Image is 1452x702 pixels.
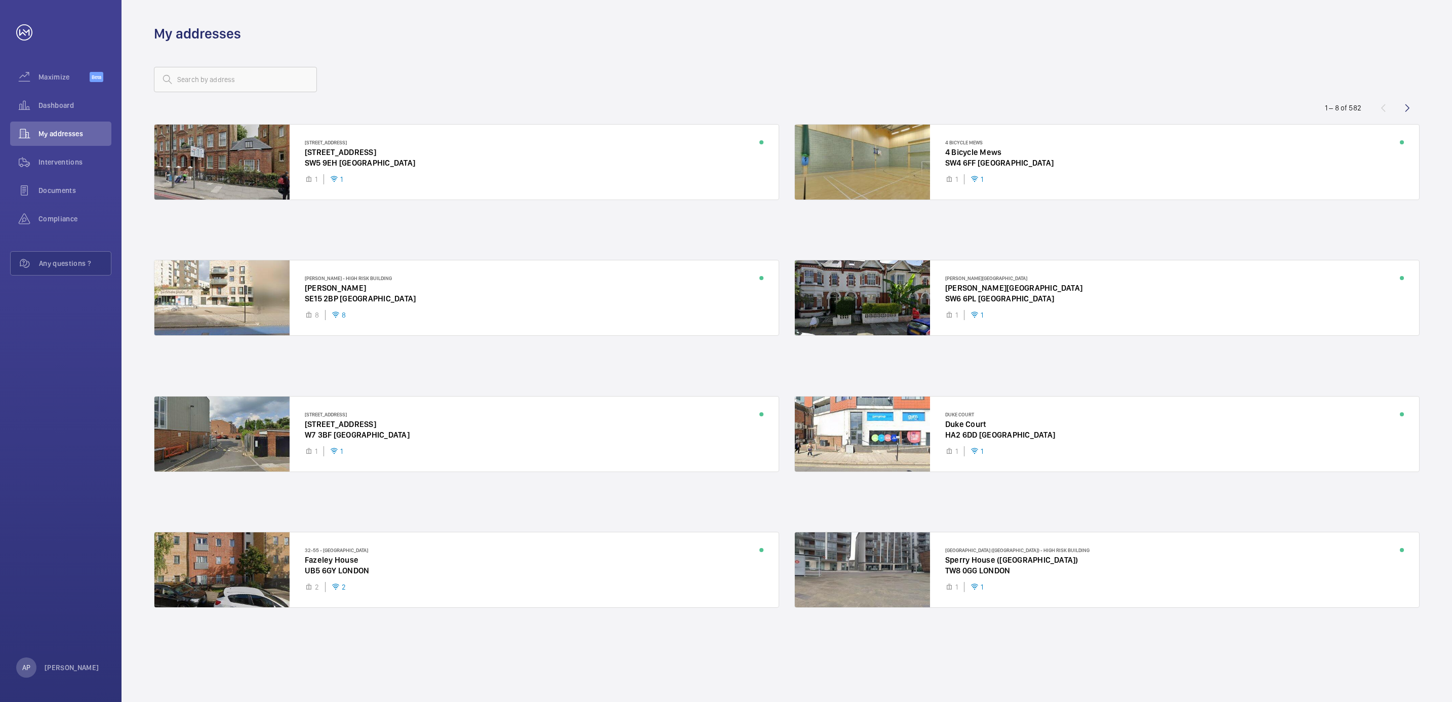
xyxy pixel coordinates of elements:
span: Dashboard [38,100,111,110]
span: Interventions [38,157,111,167]
h1: My addresses [154,24,241,43]
span: Documents [38,185,111,196]
span: Any questions ? [39,258,111,268]
span: My addresses [38,129,111,139]
span: Maximize [38,72,90,82]
p: [PERSON_NAME] [45,662,99,673]
p: AP [22,662,30,673]
input: Search by address [154,67,317,92]
span: Beta [90,72,103,82]
div: 1 – 8 of 582 [1325,103,1361,113]
span: Compliance [38,214,111,224]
